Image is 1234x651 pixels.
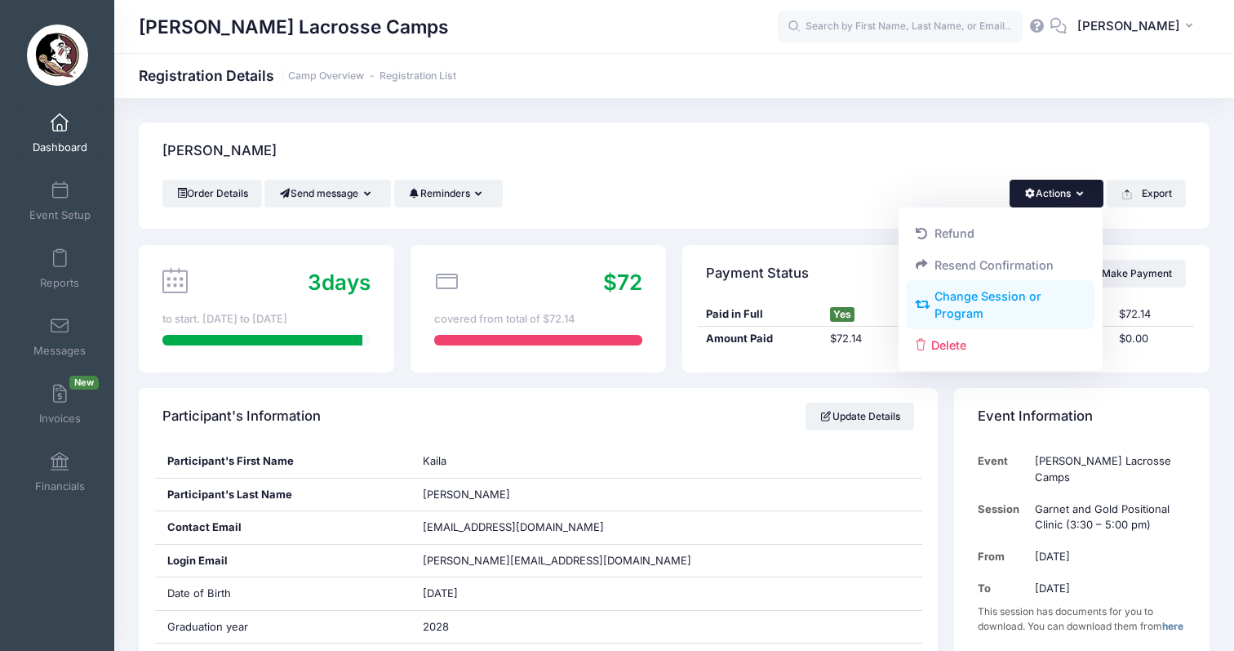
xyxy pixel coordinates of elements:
[39,412,81,426] span: Invoices
[288,70,364,82] a: Camp Overview
[978,573,1028,604] td: To
[434,311,642,328] div: covered from total of $72.14
[69,376,99,390] span: New
[698,306,822,323] div: Paid in Full
[423,488,510,501] span: [PERSON_NAME]
[1067,8,1210,46] button: [PERSON_NAME]
[423,520,604,533] span: [EMAIL_ADDRESS][DOMAIN_NAME]
[40,276,79,290] span: Reports
[603,270,642,295] span: $72
[1111,306,1193,323] div: $72.14
[21,240,99,297] a: Reports
[155,611,411,644] div: Graduation year
[1077,260,1186,288] a: Make Payment
[33,140,87,154] span: Dashboard
[907,218,1095,249] a: Refund
[394,180,503,207] button: Reminders
[1028,541,1186,573] td: [DATE]
[155,445,411,478] div: Participant's First Name
[21,308,99,365] a: Messages
[822,331,946,347] div: $72.14
[155,577,411,610] div: Date of Birth
[706,250,809,297] h4: Payment Status
[806,403,914,430] a: Update Details
[380,70,456,82] a: Registration List
[29,208,91,222] span: Event Setup
[162,180,262,207] a: Order Details
[1028,445,1186,493] td: [PERSON_NAME] Lacrosse Camps
[978,493,1028,542] td: Session
[1162,620,1183,632] a: here
[423,586,458,600] span: [DATE]
[155,511,411,544] div: Contact Email
[978,541,1028,573] td: From
[139,8,449,46] h1: [PERSON_NAME] Lacrosse Camps
[698,331,822,347] div: Amount Paid
[423,553,691,569] span: [PERSON_NAME][EMAIL_ADDRESS][DOMAIN_NAME]
[1111,331,1193,347] div: $0.00
[21,105,99,162] a: Dashboard
[978,604,1186,634] div: This session has documents for you to download. You can download them from
[155,545,411,577] div: Login Email
[162,311,371,328] div: to start. [DATE] to [DATE]
[21,444,99,501] a: Financials
[155,479,411,511] div: Participant's Last Name
[1010,180,1103,207] button: Actions
[978,445,1028,493] td: Event
[423,454,446,467] span: Kaila
[21,172,99,230] a: Event Setup
[907,281,1095,330] a: Change Session or Program
[778,11,1023,43] input: Search by First Name, Last Name, or Email...
[978,394,1093,440] h4: Event Information
[907,329,1095,360] a: Delete
[1107,180,1186,207] button: Export
[308,270,322,295] span: 3
[33,344,86,358] span: Messages
[162,394,321,440] h4: Participant's Information
[1028,493,1186,542] td: Garnet and Gold Positional Clinic (3:30 – 5:00 pm)
[830,307,854,322] span: Yes
[1077,17,1180,35] span: [PERSON_NAME]
[423,620,449,633] span: 2028
[162,128,277,175] h4: [PERSON_NAME]
[139,67,456,84] h1: Registration Details
[21,376,99,433] a: InvoicesNew
[35,479,85,493] span: Financials
[27,25,88,86] img: Sara Tisdale Lacrosse Camps
[1028,573,1186,604] td: [DATE]
[907,249,1095,280] a: Resend Confirmation
[264,180,391,207] button: Send message
[308,266,371,298] div: days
